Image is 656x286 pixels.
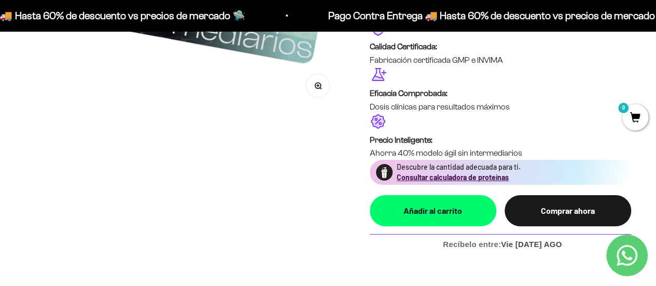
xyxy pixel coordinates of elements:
strong: Precio Inteligente: [370,135,432,144]
div: Añadir al carrito [390,204,476,217]
p: Ahorra 40% modelo ágil sin intermediarios [370,146,631,160]
strong: Calidad Certificada: [370,42,437,51]
p: Dosis clínicas para resultados máximos [370,100,631,114]
a: 0 [622,113,648,124]
mark: 0 [617,102,630,114]
img: Proteína [376,164,393,181]
button: Comprar ahora [505,195,631,226]
button: Añadir al carrito [370,195,496,226]
p: Fabricación certificada GMP e INVIMA [370,53,631,67]
strong: Eficacia Comprobada: [370,89,447,98]
b: Vie [DATE] AGO [501,240,562,249]
span: Descubre la cantidad adecuada para ti. [397,162,521,171]
button: Consultar calculadora de proteínas [397,172,509,183]
span: Recíbelo entre: [443,239,562,250]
